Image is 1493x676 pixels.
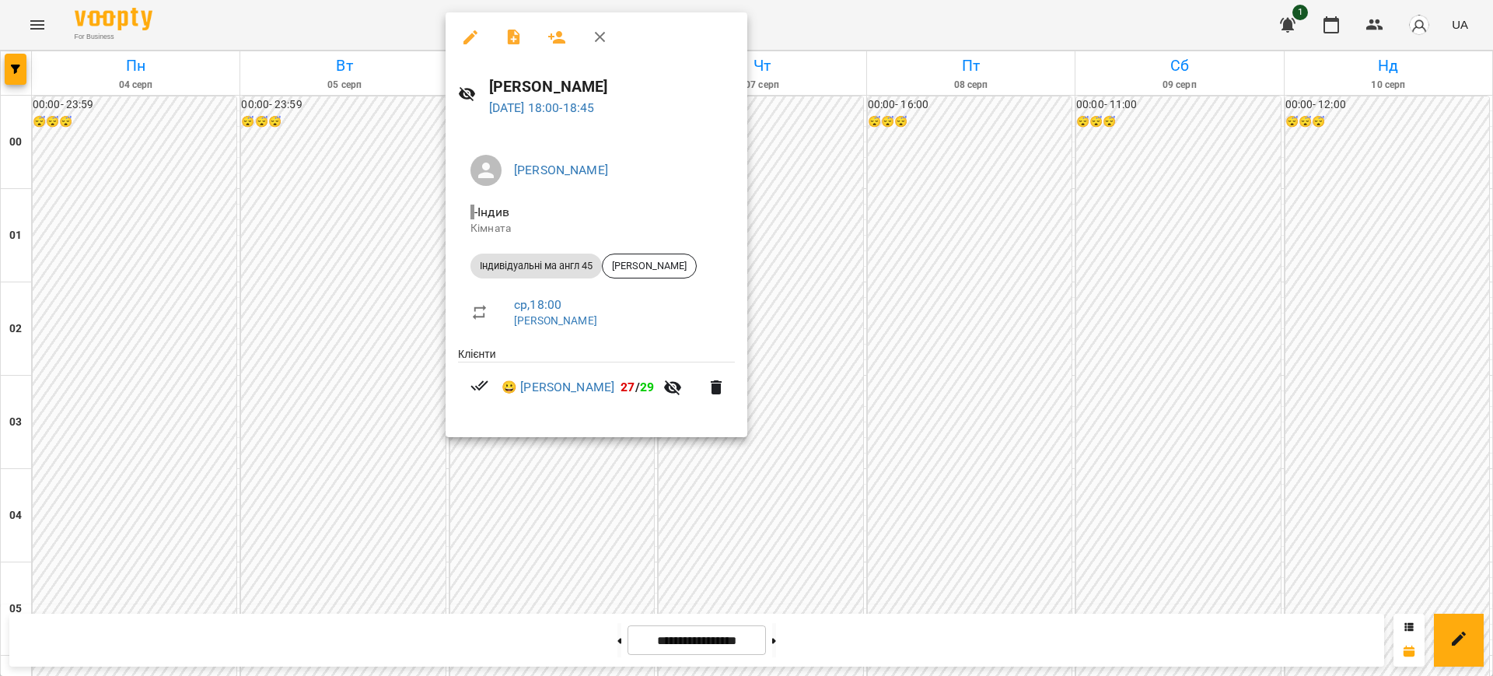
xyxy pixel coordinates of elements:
a: [DATE] 18:00-18:45 [489,100,595,115]
svg: Візит сплачено [470,377,489,395]
span: [PERSON_NAME] [603,259,696,273]
div: [PERSON_NAME] [602,254,697,278]
h6: [PERSON_NAME] [489,75,735,99]
span: Індивідуальні ма англ 45 [470,259,602,273]
a: 😀 [PERSON_NAME] [502,378,614,397]
a: [PERSON_NAME] [514,163,608,177]
b: / [621,380,654,394]
ul: Клієнти [458,346,735,419]
a: ср , 18:00 [514,297,561,312]
span: - Індив [470,205,512,219]
p: Кімната [470,221,722,236]
span: 27 [621,380,635,394]
a: [PERSON_NAME] [514,314,597,327]
span: 29 [640,380,654,394]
